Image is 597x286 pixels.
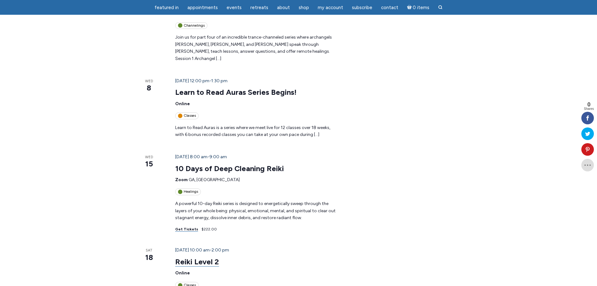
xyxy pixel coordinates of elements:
span: 18 [138,252,160,263]
span: Sat [138,248,160,253]
span: 9:00 am [209,154,227,159]
span: Retreats [250,5,268,10]
span: 15 [138,159,160,169]
span: [DATE] 10:00 am [175,247,210,253]
a: Cart0 items [403,1,433,14]
a: 10 Days of Deep Cleaning Reiki [175,164,284,173]
p: Join us for part four of an incredible trance-channeled series where archangels [PERSON_NAME], [P... [175,34,338,62]
span: $222.00 [202,227,217,231]
span: 2:00 pm [212,247,229,253]
span: Wed [138,155,160,160]
p: Learn to Read Auras is a series where we meet live for 12 classes over 18 weeks, with 6 bonus rec... [175,124,338,138]
span: 1:30 pm [211,78,228,84]
span: Online [175,11,190,16]
p: A powerful 10-day Reiki series is designed to energetically sweep through the layers of your whol... [175,200,338,222]
span: Online [175,101,190,106]
span: Subscribe [352,5,372,10]
span: Shares [584,107,594,111]
i: Cart [407,5,413,10]
span: Events [227,5,242,10]
span: [DATE] 8:00 am [175,154,207,159]
span: Shop [299,5,309,10]
a: Reiki Level 2 [175,257,219,267]
span: About [277,5,290,10]
a: About [273,2,294,14]
a: featured in [151,2,182,14]
span: Contact [381,5,398,10]
time: - [175,154,227,159]
span: featured in [154,5,179,10]
span: Zoom [175,177,188,182]
span: Online [175,270,190,276]
a: Events [223,2,245,14]
a: Subscribe [348,2,376,14]
a: Contact [377,2,402,14]
span: [DATE] 12:00 pm [175,78,209,84]
span: 0 [584,102,594,107]
span: Wed [138,79,160,84]
span: Appointments [187,5,218,10]
div: Classes [175,112,199,119]
a: Retreats [247,2,272,14]
time: - [175,247,229,253]
div: Healings [175,188,201,195]
a: Appointments [184,2,222,14]
span: GA, [GEOGRAPHIC_DATA] [189,177,240,182]
a: Learn to Read Auras Series Begins! [175,88,296,97]
span: 0 items [413,5,429,10]
time: - [175,78,228,84]
a: My Account [314,2,347,14]
a: Get Tickets [175,227,198,232]
span: My Account [318,5,343,10]
div: Channelings [175,22,207,29]
span: 8 [138,83,160,93]
a: Shop [295,2,313,14]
